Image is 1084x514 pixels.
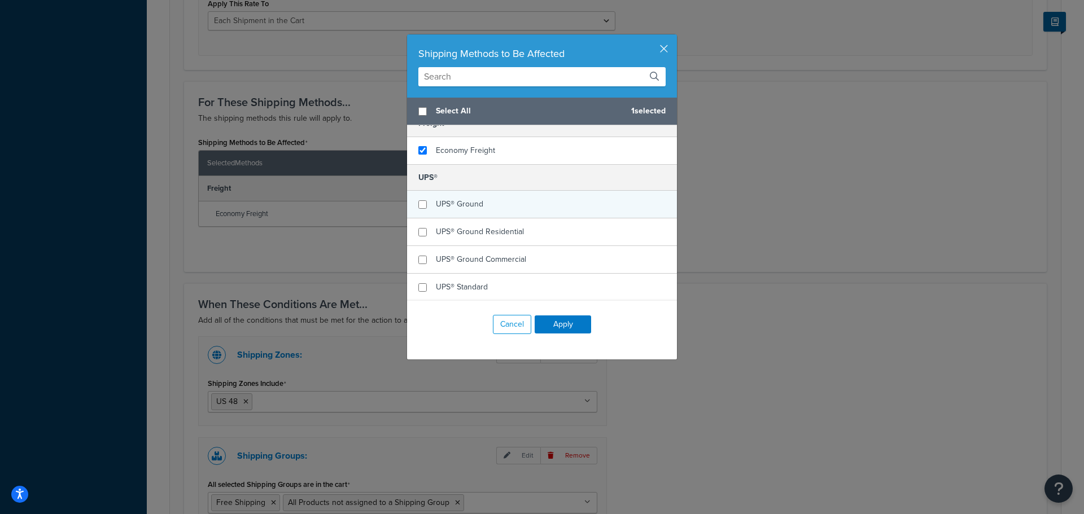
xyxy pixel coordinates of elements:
div: 1 selected [407,98,677,125]
button: Apply [535,315,591,333]
span: UPS® Ground [436,198,483,210]
span: UPS® Ground Residential [436,226,524,238]
span: Select All [436,103,622,119]
h5: UPS® [407,164,677,191]
span: Economy Freight [436,144,495,156]
input: Search [418,67,666,86]
span: UPS® Ground Commercial [436,253,526,265]
span: UPS® Standard [436,281,488,293]
button: Cancel [493,315,531,334]
div: Shipping Methods to Be Affected [418,46,666,61]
